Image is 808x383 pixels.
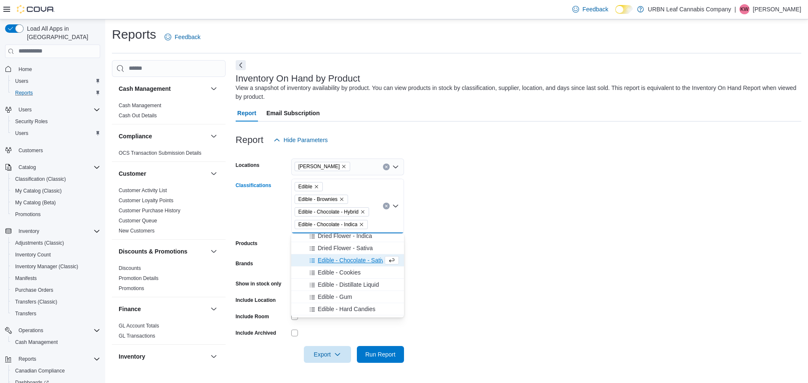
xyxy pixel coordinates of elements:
span: Promotions [12,209,100,219]
span: Edible - Chocolate - Indica [298,220,358,229]
button: Users [8,127,104,139]
button: Remove Edible from selection in this group [314,184,319,189]
label: Show in stock only [236,280,282,287]
span: Inventory [19,228,39,235]
button: Edible - Hard Candies [291,303,404,315]
a: GL Account Totals [119,323,159,329]
button: Clear input [383,164,390,170]
span: Security Roles [12,116,100,127]
a: Security Roles [12,116,51,127]
span: Customers [19,147,43,154]
button: Edible - Gum [291,291,404,303]
button: Run Report [357,346,404,363]
span: Manifests [12,273,100,283]
button: Transfers (Classic) [8,296,104,308]
span: Purchase Orders [15,287,53,293]
button: Reports [8,87,104,99]
span: Inventory Count [12,250,100,260]
button: Promotions [8,209,104,220]
button: Manifests [8,272,104,284]
span: Feedback [582,5,608,13]
button: Discounts & Promotions [209,246,219,256]
span: Hide Parameters [284,136,328,144]
button: Remove Edible - Brownies from selection in this group [339,197,344,202]
button: Clear input [383,203,390,209]
span: Edible - Chocolate - Hybrid [298,208,359,216]
button: Discounts & Promotions [119,247,207,256]
button: Inventory [119,352,207,361]
span: GL Transactions [119,333,155,339]
button: Security Roles [8,116,104,127]
div: View a snapshot of inventory availability by product. You can view products in stock by classific... [236,84,797,101]
span: Reports [15,90,33,96]
a: Promotions [119,285,144,291]
h3: Cash Management [119,85,171,93]
span: Edible - Brownies [295,195,348,204]
button: Edible - Honey [291,315,404,328]
label: Classifications [236,182,271,189]
button: Home [2,63,104,75]
span: Users [12,76,100,86]
span: Users [15,78,28,85]
span: Operations [15,325,100,335]
button: Finance [119,305,207,313]
span: Canadian Compliance [12,366,100,376]
span: Users [19,106,32,113]
button: Users [8,75,104,87]
span: Feedback [175,33,200,41]
span: Inventory Manager (Classic) [15,263,78,270]
span: Classification (Classic) [15,176,66,182]
button: Dried Flower - Indica [291,230,404,242]
span: Cash Management [119,102,161,109]
button: Inventory [2,225,104,237]
button: Hide Parameters [270,132,331,148]
span: Home [15,64,100,74]
button: Finance [209,304,219,314]
button: Customers [2,144,104,156]
button: Classification (Classic) [8,173,104,185]
span: Run Report [365,350,396,359]
button: Customer [209,169,219,179]
a: New Customers [119,228,154,234]
span: Edible - Hard Candies [318,305,375,313]
div: Finance [112,321,226,344]
span: Inventory Manager (Classic) [12,261,100,272]
span: Adjustments (Classic) [12,238,100,248]
span: My Catalog (Classic) [12,186,100,196]
span: Edible [295,182,323,191]
span: Catalog [15,162,100,172]
span: Operations [19,327,43,334]
span: Edible - Chocolate - Indica [295,220,368,229]
span: My Catalog (Classic) [15,188,62,194]
button: Inventory Count [8,249,104,261]
a: Transfers (Classic) [12,297,61,307]
button: Users [15,105,35,115]
span: Cash Management [15,339,58,346]
button: Remove Clairmont from selection in this group [341,164,346,169]
button: Purchase Orders [8,284,104,296]
span: Edible - Brownies [298,195,338,203]
div: Cash Management [112,100,226,124]
span: Edible - Gum [318,293,352,301]
span: Canadian Compliance [15,367,65,374]
span: Customer Loyalty Points [119,197,173,204]
button: Inventory [15,226,43,236]
button: Reports [15,354,40,364]
span: Cash Out Details [119,112,157,119]
span: Inventory Count [15,251,51,258]
label: Include Room [236,313,269,320]
span: KW [740,4,748,14]
label: Locations [236,162,260,169]
button: Users [2,104,104,116]
a: Promotions [12,209,44,219]
button: My Catalog (Classic) [8,185,104,197]
span: Reports [12,88,100,98]
a: Home [15,64,35,74]
span: Transfers (Classic) [12,297,100,307]
a: My Catalog (Beta) [12,198,59,208]
a: Customer Queue [119,218,157,224]
button: Dried Flower - Sativa [291,242,404,254]
span: My Catalog (Beta) [15,199,56,206]
a: Cash Out Details [119,113,157,119]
